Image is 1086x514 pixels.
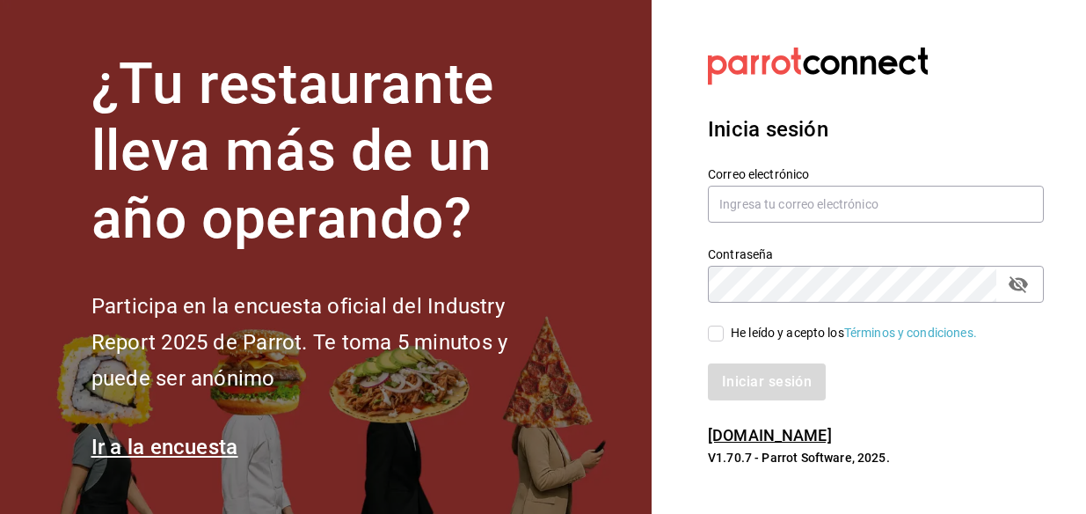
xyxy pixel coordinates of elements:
[708,186,1044,223] input: Ingresa tu correo electrónico
[708,167,1044,180] label: Correo electrónico
[708,426,832,444] a: [DOMAIN_NAME]
[1003,269,1033,299] button: passwordField
[708,114,1044,145] h3: Inicia sesión
[91,51,566,253] h1: ¿Tu restaurante lleva más de un año operando?
[708,247,1044,260] label: Contraseña
[91,289,566,396] h2: Participa en la encuesta oficial del Industry Report 2025 de Parrot. Te toma 5 minutos y puede se...
[844,326,977,340] a: Términos y condiciones.
[731,324,977,342] div: He leído y acepto los
[91,435,238,459] a: Ir a la encuesta
[708,449,1044,466] p: V1.70.7 - Parrot Software, 2025.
